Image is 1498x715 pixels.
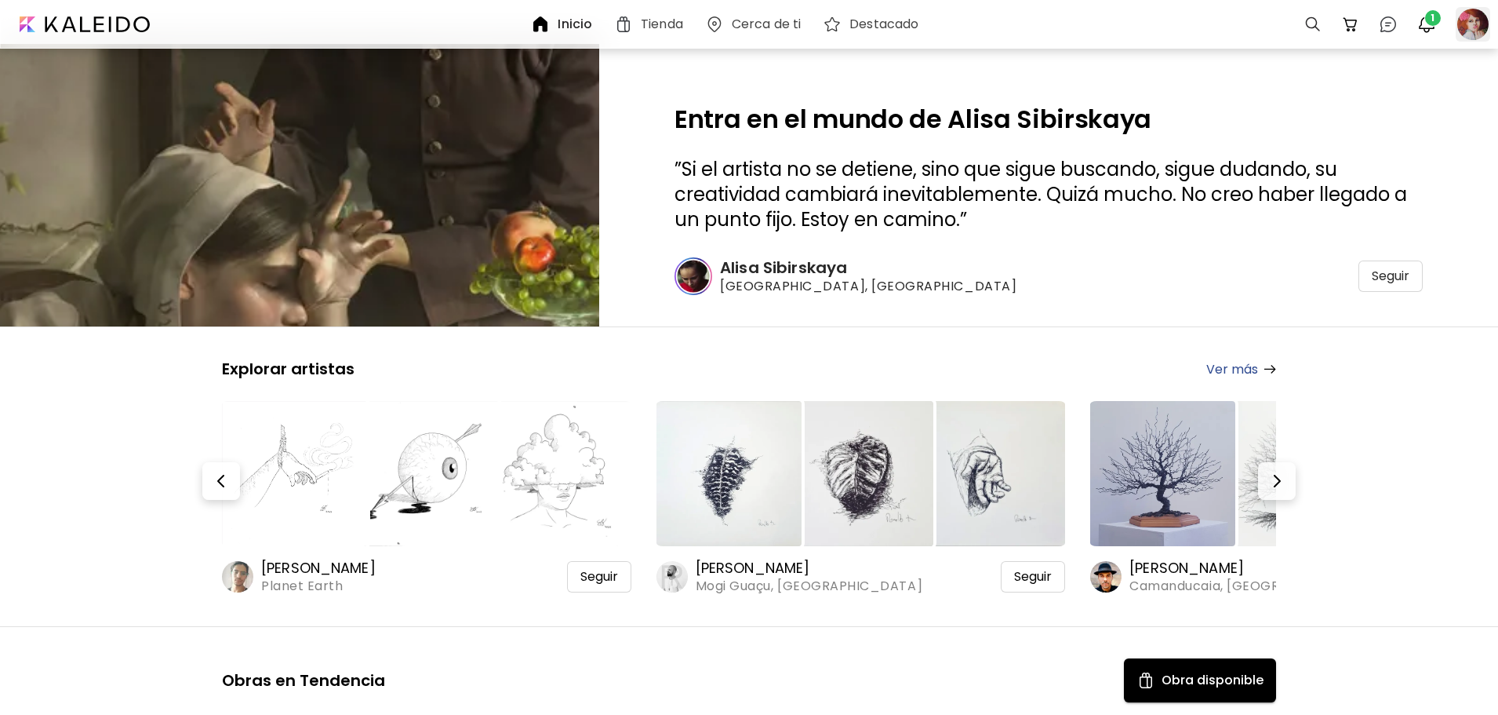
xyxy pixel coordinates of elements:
img: https://cdn.kaleido.art/CDN/Artwork/175546/Thumbnail/medium.webp?updated=778008 [485,401,631,546]
a: Alisa Sibirskaya[GEOGRAPHIC_DATA], [GEOGRAPHIC_DATA]Seguir [674,257,1423,295]
h6: Cerca de ti [732,18,801,31]
img: https://cdn.kaleido.art/CDN/Artwork/175548/Thumbnail/large.webp?updated=778014 [222,401,367,546]
img: https://cdn.kaleido.art/CDN/Artwork/175517/Thumbnail/large.webp?updated=777879 [1090,401,1235,546]
span: Mogi Guaçu, [GEOGRAPHIC_DATA] [696,578,922,595]
a: https://cdn.kaleido.art/CDN/Artwork/175548/Thumbnail/large.webp?updated=778014https://cdn.kaleido... [222,398,631,595]
img: https://cdn.kaleido.art/CDN/Artwork/175543/Thumbnail/medium.webp?updated=777997 [920,401,1065,546]
img: https://cdn.kaleido.art/CDN/Artwork/175537/Thumbnail/medium.webp?updated=777979 [788,401,933,546]
h2: Entra en el mundo de Alisa Sibirskaya [674,107,1423,132]
span: 1 [1425,10,1441,26]
img: chatIcon [1379,15,1398,34]
h6: [PERSON_NAME] [696,559,922,578]
img: Prev-button [212,472,231,491]
span: Seguir [580,569,618,585]
button: Available ArtObra disponible [1124,658,1276,702]
img: Next-button [1267,472,1286,491]
span: Seguir [1372,268,1409,284]
h6: [PERSON_NAME] [261,559,386,578]
h5: Explorar artistas [222,359,355,379]
h3: ” ” [674,157,1423,232]
img: https://cdn.kaleido.art/CDN/Artwork/175540/Thumbnail/large.webp?updated=777987 [656,401,802,546]
a: Destacado [823,15,925,34]
h5: Obra disponible [1162,671,1263,690]
img: cart [1341,15,1360,34]
div: Seguir [1001,561,1065,593]
button: Next-button [1258,462,1296,500]
span: Camanducaia, [GEOGRAPHIC_DATA] [1129,578,1372,595]
a: Inicio [531,15,598,34]
h6: Inicio [558,18,592,31]
div: Seguir [567,561,631,593]
span: [GEOGRAPHIC_DATA], [GEOGRAPHIC_DATA] [720,278,1042,295]
h6: Destacado [849,18,918,31]
button: Prev-button [202,462,240,500]
h6: Tienda [641,18,683,31]
a: Cerca de ti [705,15,807,34]
img: bellIcon [1417,15,1436,34]
span: Planet Earth [261,578,386,595]
a: Tienda [614,15,689,34]
h5: Obras en Tendencia [222,670,385,691]
a: https://cdn.kaleido.art/CDN/Artwork/175540/Thumbnail/large.webp?updated=777987https://cdn.kaleido... [656,398,1066,595]
span: Si el artista no se detiene, sino que sigue buscando, sigue dudando, su creatividad cambiará inev... [674,156,1407,232]
img: https://cdn.kaleido.art/CDN/Artwork/175547/Thumbnail/medium.webp?updated=778011 [354,401,499,546]
a: Ver más [1206,359,1276,379]
h6: [PERSON_NAME] [1129,559,1372,578]
img: arrow-right [1264,365,1276,374]
h6: Alisa Sibirskaya [720,257,1042,278]
span: Seguir [1014,569,1052,585]
button: bellIcon1 [1413,11,1440,38]
img: Available Art [1136,671,1155,690]
div: Seguir [1358,261,1423,292]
